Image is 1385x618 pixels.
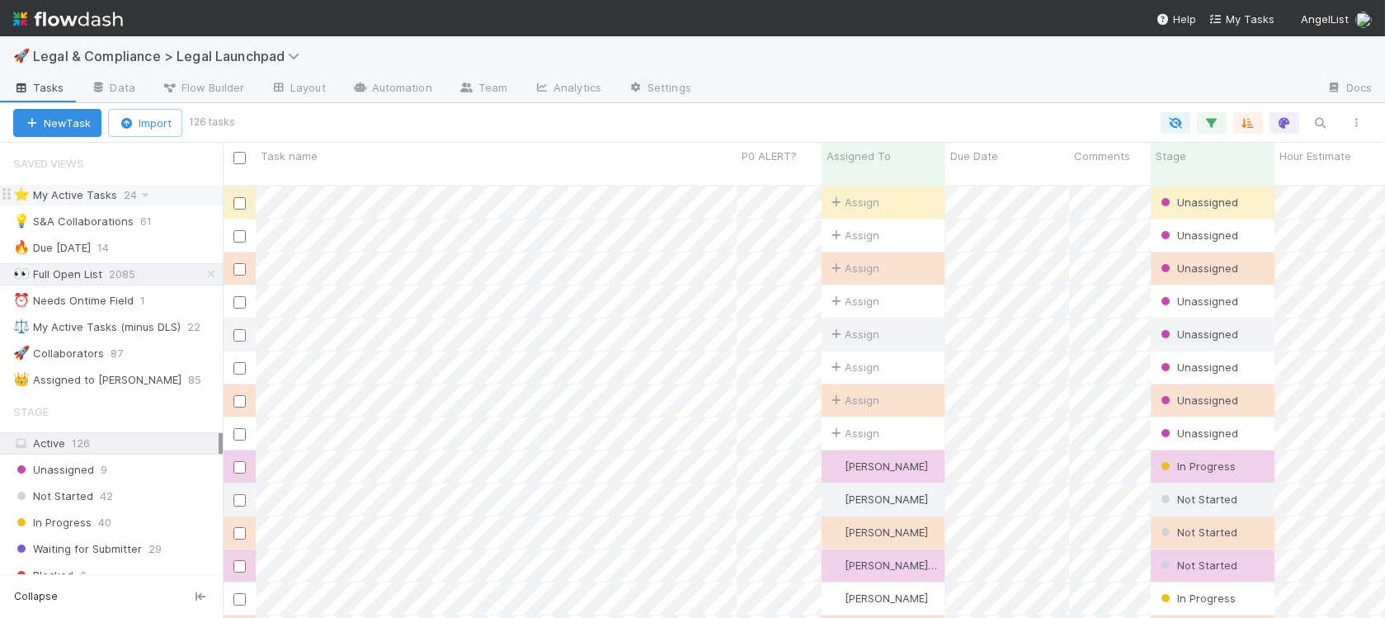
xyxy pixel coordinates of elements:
span: 🔥 [13,240,30,254]
input: Toggle Row Selected [233,494,246,507]
div: My Active Tasks (minus DLS) [13,317,181,337]
span: 85 [188,370,218,390]
input: Toggle Row Selected [233,593,246,606]
span: Saved Views [13,147,84,180]
a: Team [445,76,521,102]
a: Layout [257,76,339,102]
span: 24 [124,185,153,205]
div: In Progress [1157,458,1236,474]
span: Not Started [13,486,93,507]
span: Not Started [1157,493,1237,506]
div: Full Open List [13,264,102,285]
div: Not Started [1157,524,1237,540]
span: Stage [13,395,49,428]
span: 🚀 [13,49,30,63]
span: P0 ALERT? [742,148,797,164]
span: Collapse [14,589,58,604]
span: [PERSON_NAME] [845,526,928,539]
span: Not Started [1157,526,1237,539]
span: 👀 [13,267,30,281]
input: Toggle Row Selected [233,461,246,474]
span: Legal & Compliance > Legal Launchpad [33,48,308,64]
button: Import [108,109,182,137]
input: Toggle Row Selected [233,527,246,540]
span: [PERSON_NAME] [845,592,928,605]
span: Assign [828,293,879,309]
div: Needs Ontime Field [13,290,134,311]
span: [PERSON_NAME] [845,460,928,473]
a: Docs [1313,76,1385,102]
small: 126 tasks [189,115,235,130]
img: avatar_b5be9b1b-4537-4870-b8e7-50cc2287641b.png [829,592,842,605]
span: 40 [98,512,111,533]
span: Unassigned [1157,394,1238,407]
a: Data [78,76,148,102]
div: Unassigned [1157,194,1238,210]
div: My Active Tasks [13,185,117,205]
span: In Progress [1157,592,1236,605]
span: Hour Estimate [1279,148,1351,164]
span: 29 [148,539,162,559]
span: My Tasks [1209,12,1274,26]
span: 87 [111,343,139,364]
div: [PERSON_NAME] [828,524,928,540]
div: Due [DATE] [13,238,91,258]
span: 2085 [109,264,152,285]
div: [PERSON_NAME] [828,590,928,606]
span: Assign [828,326,879,342]
span: Comments [1074,148,1130,164]
input: Toggle Row Selected [233,428,246,441]
div: Help [1157,11,1196,27]
span: Unassigned [1157,427,1238,440]
span: Assign [828,359,879,375]
div: Unassigned [1157,260,1238,276]
span: Unassigned [1157,328,1238,341]
span: [PERSON_NAME] [845,493,928,506]
img: avatar_4038989c-07b2-403a-8eae-aaaab2974011.png [829,559,842,572]
span: ⭐ [13,187,30,201]
span: Unassigned [1157,262,1238,275]
span: 126 [72,436,90,450]
span: Assign [828,194,879,210]
span: Stage [1156,148,1186,164]
span: AngelList [1301,12,1349,26]
span: Waiting for Submitter [13,539,142,559]
span: Unassigned [1157,196,1238,209]
input: Toggle Row Selected [233,395,246,408]
span: 22 [187,317,217,337]
span: Due Date [950,148,998,164]
span: ⏰ [13,293,30,307]
input: Toggle Row Selected [233,560,246,573]
a: Settings [615,76,704,102]
input: Toggle Row Selected [233,230,246,243]
div: Not Started [1157,557,1237,573]
span: Tasks [13,79,64,96]
div: S&A Collaborations [13,211,134,232]
img: avatar_0b1dbcb8-f701-47e0-85bc-d79ccc0efe6c.png [829,460,842,473]
a: My Tasks [1209,11,1274,27]
div: Collaborators [13,343,104,364]
img: avatar_ba76ddef-3fd0-4be4-9bc3-126ad567fcd5.png [829,526,842,539]
span: Task name [261,148,318,164]
input: Toggle Row Selected [233,329,246,342]
div: Unassigned [1157,425,1238,441]
span: 1 [140,290,162,311]
a: Automation [339,76,445,102]
div: Assign [828,392,879,408]
span: Assign [828,425,879,441]
span: [PERSON_NAME] Bridge [845,559,964,572]
img: logo-inverted-e16ddd16eac7371096b0.svg [13,5,123,33]
span: Assign [828,227,879,243]
div: Assigned to [PERSON_NAME] [13,370,181,390]
div: Assign [828,260,879,276]
button: NewTask [13,109,101,137]
span: Unassigned [1157,295,1238,308]
span: 61 [140,211,168,232]
img: avatar_9b18377c-2ab8-4698-9af2-31fe0779603e.png [829,493,842,506]
input: Toggle Row Selected [233,263,246,276]
div: Unassigned [1157,293,1238,309]
div: In Progress [1157,590,1236,606]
